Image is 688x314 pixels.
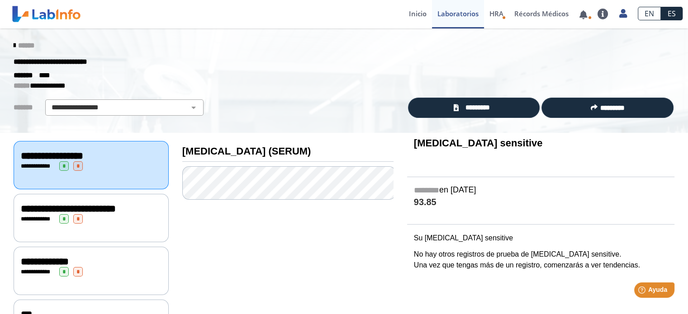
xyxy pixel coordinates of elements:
span: HRA [489,9,503,18]
h5: en [DATE] [414,185,668,196]
b: [MEDICAL_DATA] (SERUM) [182,145,311,157]
a: EN [638,7,661,20]
a: ES [661,7,683,20]
h4: 93.85 [414,197,668,208]
p: Su [MEDICAL_DATA] sensitive [414,233,668,244]
p: No hay otros registros de prueba de [MEDICAL_DATA] sensitive. Una vez que tengas más de un regist... [414,249,668,271]
iframe: Help widget launcher [607,279,678,304]
b: [MEDICAL_DATA] sensitive [414,137,543,149]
